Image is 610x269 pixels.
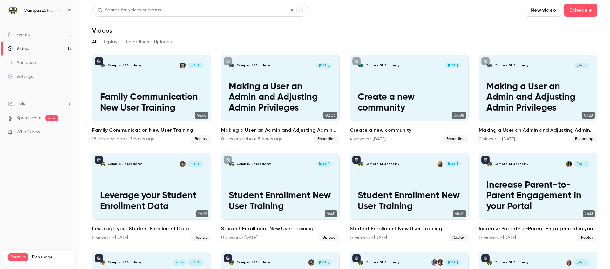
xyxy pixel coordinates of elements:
[224,254,232,262] button: published
[479,225,598,232] h2: Increase Parent-to-Parent Engagement in your Portal
[479,153,598,241] li: Increase Parent-to-Parent Engagement in your Portal
[95,57,103,65] button: published
[479,153,598,241] a: Increase Parent-to-Parent Engagement in your PortalCampusESP AcademyTawanna Brown[DATE]Increase P...
[566,161,572,167] img: Tawanna Brown
[95,156,103,164] button: published
[437,259,443,265] img: Melissa Simms
[108,64,142,68] p: CampusESP Academy
[229,63,234,68] img: Making a User an Admin and Adjusting Admin Privileges
[24,7,53,14] h6: CampusESP Academy
[583,210,595,217] span: 27:33
[445,259,461,265] span: [DATE]
[224,156,232,164] button: unpublished
[449,234,469,241] span: Replay
[92,27,112,34] h1: Videos
[188,63,203,68] span: [DATE]
[577,234,597,241] span: Replay
[237,162,271,166] p: CampusESP Academy
[431,259,437,265] img: Elizabeth Harris
[486,82,589,114] p: Making a User an Admin and Adjusting Admin Privileges
[443,135,469,143] span: Recording
[481,156,490,164] button: published
[32,255,71,260] span: Plan usage
[358,161,363,167] img: Student Enrollment New User Training
[350,55,469,143] a: Create a new communityCampusESP Academy[DATE]Create a new community04:08Create a new community4 v...
[221,225,340,232] h2: Student Enrollment New User Training
[479,55,598,143] li: Making a User an Admin and Adjusting Admin Privileges
[8,59,36,66] div: Audience
[173,259,180,266] div: K
[221,55,340,143] a: Making a User an Admin and Adjusting Admin PrivilegesCampusESP Academy[DATE]Making a User an Admi...
[494,162,528,166] p: CampusESP Academy
[8,100,72,107] li: help-dropdown-opener
[319,234,340,241] span: Upload
[17,100,26,107] span: Help
[45,115,58,121] span: new
[453,210,466,217] span: 45:32
[571,135,597,143] span: Recording
[564,4,597,17] button: Schedule
[8,31,30,38] div: Events
[92,37,97,47] button: All
[323,112,337,119] span: 02:03
[358,191,461,212] p: Student Enrollment New User Training
[358,63,363,68] img: Create a new community
[108,260,142,265] p: CampusESP Academy
[237,64,271,68] p: CampusESP Academy
[92,4,597,265] section: Videos
[92,153,211,241] li: Leverage your Student Enrollment Data
[8,253,28,261] span: Premium
[479,234,516,241] div: 17 viewers • [DATE]
[574,259,589,265] span: [DATE]
[481,57,490,65] button: unpublished
[224,57,232,65] button: unpublished
[92,153,211,241] a: Leverage your Student Enrollment DataCampusESP AcademyMira Gandhi[DATE]Leverage your Student Enro...
[350,153,469,241] li: Student Enrollment New User Training
[481,254,490,262] button: published
[64,130,72,135] iframe: Noticeable Trigger
[486,161,492,167] img: Increase Parent-to-Parent Engagement in your Portal
[229,191,332,212] p: Student Enrollment New User Training
[179,259,186,266] div: F
[352,156,361,164] button: published
[95,254,103,262] button: published
[525,4,561,17] button: New video
[308,259,314,265] img: Mira Gandhi
[486,259,492,265] img: Leverage your Student Enrollment Data
[350,136,386,142] div: 4 viewers • [DATE]
[479,126,598,134] h2: Making a User an Admin and Adjusting Admin Privileges
[154,37,172,47] button: Uploads
[196,210,208,217] span: 24:19
[98,7,161,14] div: Search for videos or events
[100,259,106,265] img: Admissions Dashboard Kickoff
[350,225,469,232] h2: Student Enrollment New User Training
[188,259,203,265] span: [DATE]
[17,129,40,136] span: What's new
[221,55,340,143] li: Making a User an Admin and Adjusting Admin Privileges
[8,45,30,52] div: Videos
[125,37,149,47] button: Recordings
[195,112,208,119] span: 44:48
[314,135,340,143] span: Recording
[437,161,443,167] img: Mairin Matthews
[100,92,203,113] p: Family Communication New User Training
[92,126,211,134] h2: Family Communication New User Training
[221,153,340,241] li: Student Enrollment New User Training
[191,135,211,143] span: Replay
[237,260,271,265] p: CampusESP Academy
[221,126,340,134] h2: Making a User an Admin and Adjusting Admin Privileges
[102,37,119,47] button: Replays
[365,162,399,166] p: CampusESP Academy
[100,191,203,212] p: Leverage your Student Enrollment Data
[229,82,332,114] p: Making a User an Admin and Adjusting Admin Privileges
[494,260,528,265] p: CampusESP Academy
[574,161,589,167] span: [DATE]
[350,126,469,134] h2: Create a new community
[221,234,257,241] div: 0 viewers • [DATE]
[316,161,332,167] span: [DATE]
[494,64,528,68] p: CampusESP Academy
[221,153,340,241] a: Student Enrollment New User TrainingCampusESP Academy[DATE]Student Enrollment New User Training45...
[180,63,185,68] img: Albert Perera
[92,136,154,142] div: 18 viewers • about 3 hours ago
[445,63,461,68] span: [DATE]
